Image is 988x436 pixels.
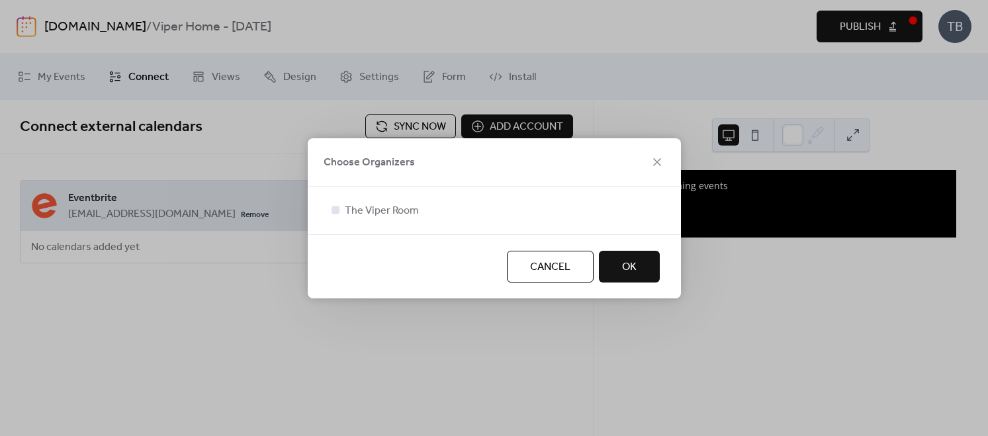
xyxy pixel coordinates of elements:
span: Cancel [530,259,570,275]
span: OK [622,259,637,275]
button: Cancel [507,251,594,283]
span: The Viper Room [345,203,419,219]
button: OK [599,251,660,283]
span: Choose Organizers [324,155,415,171]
